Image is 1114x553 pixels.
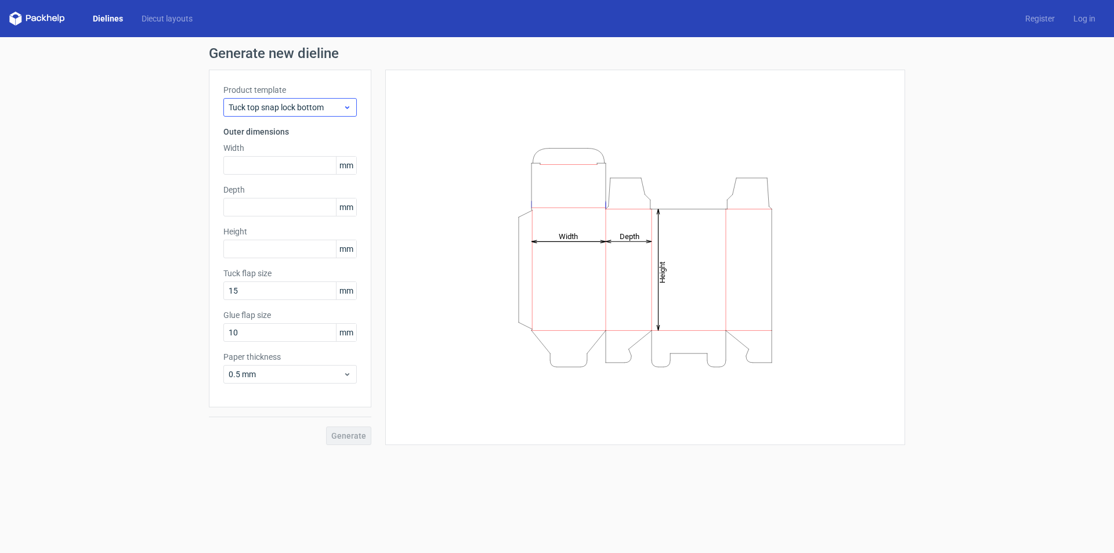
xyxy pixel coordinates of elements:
a: Dielines [84,13,132,24]
tspan: Width [559,232,578,240]
span: 0.5 mm [229,368,343,380]
label: Tuck flap size [223,268,357,279]
label: Product template [223,84,357,96]
h3: Outer dimensions [223,126,357,138]
a: Log in [1064,13,1105,24]
tspan: Height [658,261,667,283]
label: Paper thickness [223,351,357,363]
span: mm [336,282,356,299]
label: Depth [223,184,357,196]
span: Tuck top snap lock bottom [229,102,343,113]
h1: Generate new dieline [209,46,905,60]
tspan: Depth [620,232,639,240]
span: mm [336,324,356,341]
label: Width [223,142,357,154]
label: Height [223,226,357,237]
span: mm [336,240,356,258]
span: mm [336,198,356,216]
span: mm [336,157,356,174]
a: Register [1016,13,1064,24]
label: Glue flap size [223,309,357,321]
a: Diecut layouts [132,13,202,24]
